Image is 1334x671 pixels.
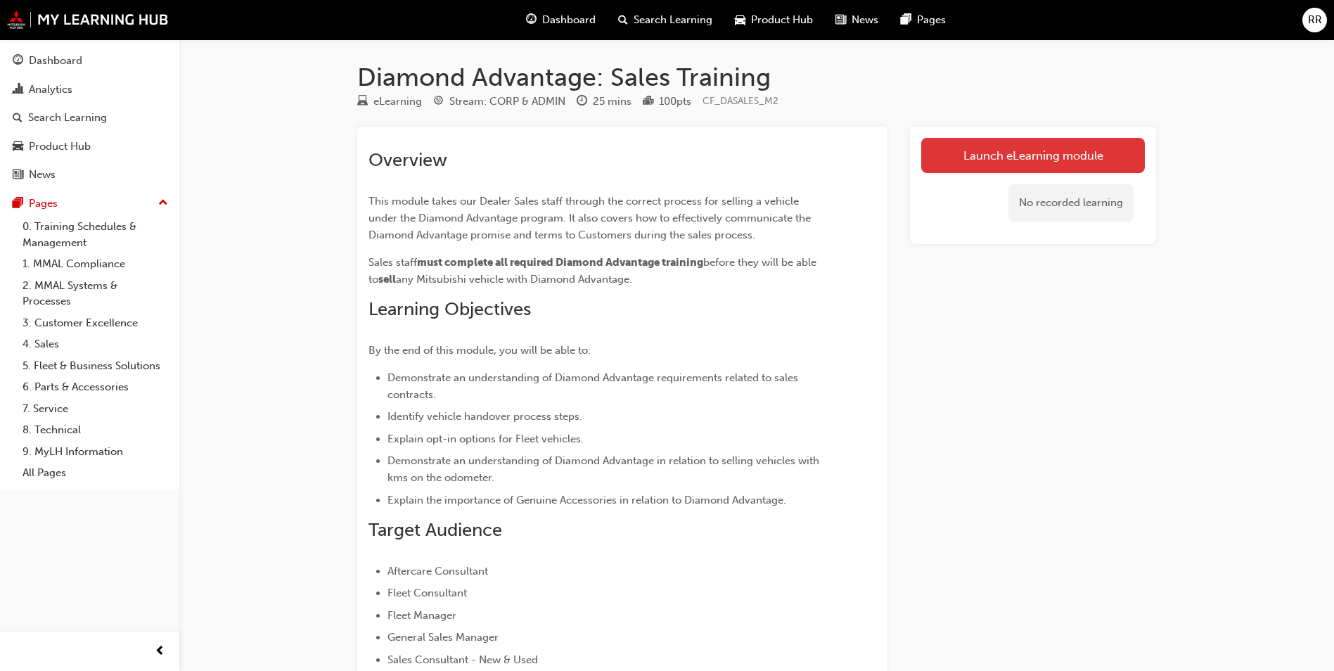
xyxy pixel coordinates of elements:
[1008,184,1134,222] div: No recorded learning
[387,609,456,622] span: Fleet Manager
[17,398,174,420] a: 7. Service
[643,93,691,110] div: Points
[17,275,174,312] a: 2. MMAL Systems & Processes
[7,11,169,29] img: mmal
[6,134,174,160] a: Product Hub
[368,195,814,241] span: This module takes our Dealer Sales staff through the correct process for selling a vehicle under ...
[824,6,890,34] a: news-iconNews
[17,419,174,441] a: 8. Technical
[368,256,819,286] span: before they will be able to
[387,410,582,423] span: Identify vehicle handover process steps.
[852,12,878,28] span: News
[387,631,499,644] span: General Sales Manager
[643,96,653,108] span: podium-icon
[13,141,23,153] span: car-icon
[357,62,1156,93] h1: Diamond Advantage: Sales Training
[577,96,587,108] span: clock-icon
[13,198,23,210] span: pages-icon
[368,149,447,171] span: Overview
[6,48,174,74] a: Dashboard
[387,565,488,577] span: Aftercare Consultant
[387,653,538,666] span: Sales Consultant - New & Used
[6,77,174,103] a: Analytics
[526,11,537,29] span: guage-icon
[17,441,174,463] a: 9. MyLH Information
[901,11,911,29] span: pages-icon
[368,344,591,357] span: By the end of this module, you will be able to:
[542,12,596,28] span: Dashboard
[515,6,607,34] a: guage-iconDashboard
[29,53,82,69] div: Dashboard
[433,96,444,108] span: target-icon
[618,11,628,29] span: search-icon
[634,12,712,28] span: Search Learning
[29,139,91,155] div: Product Hub
[387,433,584,445] span: Explain opt-in options for Fleet vehicles.
[29,167,56,183] div: News
[17,312,174,334] a: 3. Customer Excellence
[917,12,946,28] span: Pages
[1302,8,1327,32] button: RR
[387,371,801,401] span: Demonstrate an understanding of Diamond Advantage requirements related to sales contracts.
[378,273,396,286] span: sell
[357,96,368,108] span: learningResourceType_ELEARNING-icon
[387,587,467,599] span: Fleet Consultant
[433,93,565,110] div: Stream
[368,256,417,269] span: Sales staff
[6,191,174,217] button: Pages
[13,112,23,124] span: search-icon
[387,494,786,506] span: Explain the importance of Genuine Accessories in relation to Diamond Advantage.
[593,94,631,110] div: 25 mins
[607,6,724,34] a: search-iconSearch Learning
[387,454,822,484] span: Demonstrate an understanding of Diamond Advantage in relation to selling vehicles with kms on the...
[357,93,422,110] div: Type
[6,162,174,188] a: News
[6,105,174,131] a: Search Learning
[751,12,813,28] span: Product Hub
[17,376,174,398] a: 6. Parts & Accessories
[921,138,1145,173] a: Launch eLearning module
[29,82,72,98] div: Analytics
[17,216,174,253] a: 0. Training Schedules & Management
[158,194,168,212] span: up-icon
[1308,12,1322,28] span: RR
[449,94,565,110] div: Stream: CORP & ADMIN
[29,196,58,212] div: Pages
[577,93,631,110] div: Duration
[659,94,691,110] div: 100 pts
[13,55,23,68] span: guage-icon
[368,298,531,320] span: Learning Objectives
[368,519,502,541] span: Target Audience
[735,11,745,29] span: car-icon
[13,84,23,96] span: chart-icon
[17,462,174,484] a: All Pages
[835,11,846,29] span: news-icon
[417,256,703,269] span: must complete all required Diamond Advantage training
[13,169,23,181] span: news-icon
[703,95,778,107] span: Learning resource code
[155,643,165,660] span: prev-icon
[28,110,107,126] div: Search Learning
[724,6,824,34] a: car-iconProduct Hub
[17,333,174,355] a: 4. Sales
[396,273,632,286] span: any Mitsubishi vehicle with Diamond Advantage.
[17,253,174,275] a: 1. MMAL Compliance
[373,94,422,110] div: eLearning
[890,6,957,34] a: pages-iconPages
[17,355,174,377] a: 5. Fleet & Business Solutions
[6,45,174,191] button: DashboardAnalyticsSearch LearningProduct HubNews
